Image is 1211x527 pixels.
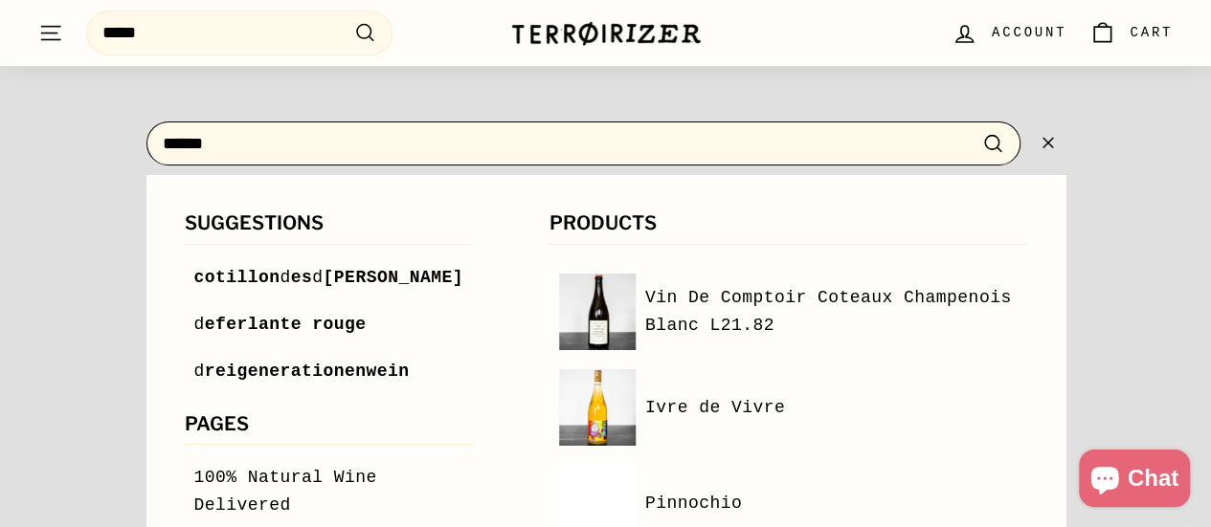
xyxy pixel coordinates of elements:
[1130,22,1173,43] span: Cart
[559,274,1018,350] a: Vin De Comptoir Coteaux Champenois Blanc L21.82 Vin De Comptoir Coteaux Champenois Blanc L21.82
[549,213,1027,245] h3: Products
[194,264,463,292] a: cotillondesd[PERSON_NAME]
[194,358,463,385] a: dreigenerationenwein
[559,274,636,350] img: Vin De Comptoir Coteaux Champenois Blanc L21.82
[559,369,636,446] img: Ivre de Vivre
[312,268,323,287] mark: d
[645,394,785,422] span: Ivre de Vivre
[1078,5,1184,61] a: Cart
[324,268,463,287] span: [PERSON_NAME]
[1073,450,1196,512] inbox-online-store-chat: Shopify online store chat
[194,362,205,381] mark: d
[185,213,473,245] h3: Suggestions
[645,490,742,517] span: Pinnochio
[559,369,1018,446] a: Ivre de Vivre Ivre de Vivre
[194,268,280,287] span: cotillon
[645,284,1018,340] span: Vin De Comptoir Coteaux Champenois Blanc L21.82
[205,315,367,334] span: eferlante rouge
[194,315,205,334] mark: d
[185,414,473,446] h3: Pages
[205,362,410,381] span: reigenerationenwein
[280,268,291,287] mark: d
[291,268,313,287] span: es
[940,5,1078,61] a: Account
[992,22,1066,43] span: Account
[194,311,463,339] a: deferlante rouge
[194,464,463,519] a: 100% Natural Wine Delivered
